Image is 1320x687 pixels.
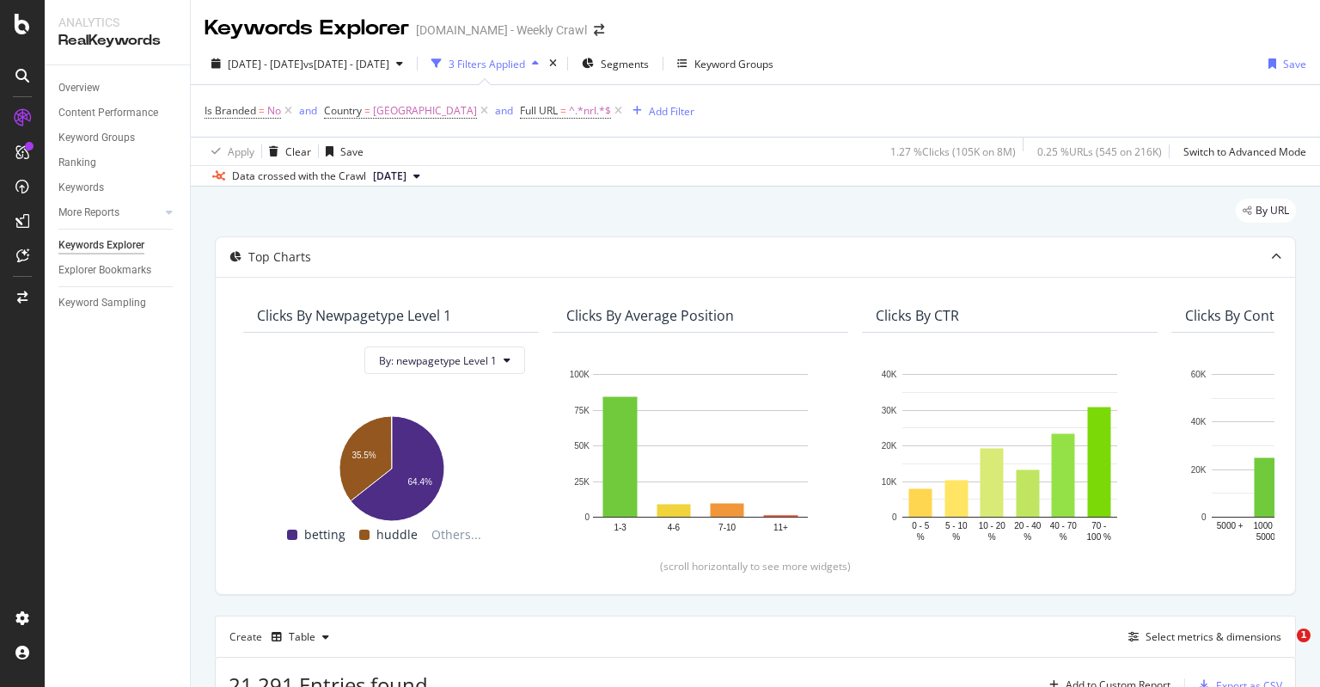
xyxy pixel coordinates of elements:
a: Overview [58,79,178,97]
button: Select metrics & dimensions [1121,627,1281,647]
button: and [299,102,317,119]
div: Clicks By CTR [876,307,959,324]
button: Switch to Advanced Mode [1176,138,1306,165]
div: Top Charts [248,248,311,266]
span: By: newpagetype Level 1 [379,353,497,368]
div: Apply [228,144,254,159]
text: 7-10 [718,523,736,532]
a: Explorer Bookmarks [58,261,178,279]
text: 60K [1191,370,1207,379]
text: 75K [574,406,590,415]
button: [DATE] [366,166,427,187]
span: Segments [601,57,649,71]
text: 10K [882,477,897,487]
button: [DATE] - [DATE]vs[DATE] - [DATE] [205,50,410,77]
svg: A chart. [257,407,525,524]
div: legacy label [1236,199,1296,223]
div: Clicks By Average Position [566,307,734,324]
text: 20 - 40 [1014,521,1042,531]
span: 2025 Jun. 26th [373,169,406,184]
text: % [1060,532,1067,542]
text: 10 - 20 [979,521,1006,531]
text: 20K [1191,465,1207,475]
div: Clear [285,144,311,159]
span: [DATE] - [DATE] [228,57,303,71]
button: Apply [205,138,254,165]
span: huddle [376,524,418,545]
text: 4-6 [668,523,681,532]
div: Explorer Bookmarks [58,261,151,279]
text: 0 [584,512,590,522]
div: Save [340,144,364,159]
text: 40 - 70 [1050,521,1078,531]
span: = [259,103,265,118]
div: (scroll horizontally to see more widgets) [236,559,1274,574]
div: Clicks By newpagetype Level 1 [257,307,451,324]
div: Create [229,623,336,651]
div: 0.25 % URLs ( 545 on 216K ) [1037,144,1162,159]
a: Keyword Sampling [58,294,178,312]
a: Ranking [58,154,178,172]
text: % [988,532,996,542]
div: Overview [58,79,100,97]
div: RealKeywords [58,31,176,51]
div: Switch to Advanced Mode [1183,144,1306,159]
div: Keywords [58,179,104,197]
text: 40K [882,370,897,379]
span: betting [304,524,345,545]
div: Keyword Groups [694,57,773,71]
text: 0 [1201,512,1207,522]
div: and [299,103,317,118]
div: Keyword Groups [58,129,135,147]
text: 0 [892,512,897,522]
div: and [495,103,513,118]
div: Keywords Explorer [58,236,144,255]
a: Keyword Groups [58,129,178,147]
text: % [917,532,925,542]
span: 1 [1297,629,1311,642]
text: 35.5% [351,451,376,460]
span: By URL [1256,205,1289,216]
div: More Reports [58,204,119,222]
button: Save [319,138,364,165]
button: Table [265,623,336,651]
button: Save [1262,50,1306,77]
text: 40K [1191,418,1207,427]
div: 1.27 % Clicks ( 105K on 8M ) [890,144,1016,159]
text: 25K [574,477,590,487]
button: Keyword Groups [670,50,780,77]
text: 5000 + [1217,521,1244,531]
div: Keywords Explorer [205,14,409,43]
div: [DOMAIN_NAME] - Weekly Crawl [416,21,587,39]
span: = [560,103,566,118]
text: 30K [882,406,897,415]
iframe: Intercom live chat [1262,629,1303,670]
text: % [1024,532,1031,542]
span: Others... [425,524,488,545]
span: Country [324,103,362,118]
svg: A chart. [876,365,1144,545]
text: 5000 [1256,532,1276,542]
text: 100K [570,370,590,379]
span: Full URL [520,103,558,118]
div: Keyword Sampling [58,294,146,312]
button: 3 Filters Applied [425,50,546,77]
svg: A chart. [566,365,834,545]
span: Is Branded [205,103,256,118]
a: More Reports [58,204,161,222]
div: Add Filter [649,104,694,119]
span: [GEOGRAPHIC_DATA] [373,99,477,123]
span: No [267,99,281,123]
div: Content Performance [58,104,158,122]
text: 1000 - [1254,521,1278,531]
text: 20K [882,441,897,451]
div: Select metrics & dimensions [1146,629,1281,644]
div: Data crossed with the Crawl [232,169,366,184]
text: 70 - [1091,521,1106,531]
text: 100 % [1087,532,1111,542]
text: 11+ [773,523,788,532]
text: % [952,532,960,542]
